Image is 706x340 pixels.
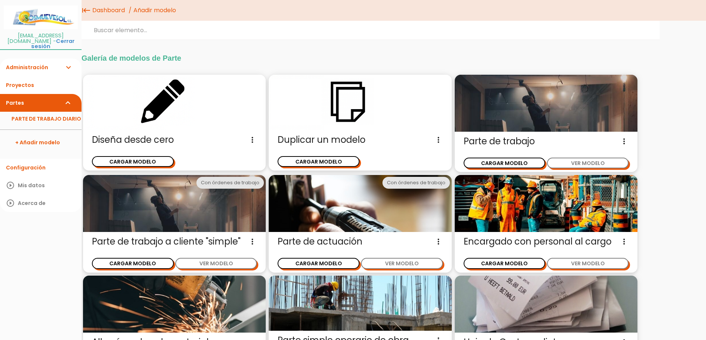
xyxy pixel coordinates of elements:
[83,75,266,130] img: enblanco.png
[82,54,636,62] h2: Galería de modelos de Parte
[620,135,629,147] i: more_vert
[464,135,629,147] span: Parte de trabajo
[92,258,174,269] button: CARGAR MODELO
[278,236,443,248] span: Parte de actuación
[455,175,637,232] img: encargado.jpg
[4,6,78,29] img: itcons-logo
[434,134,443,146] i: more_vert
[133,6,176,14] span: Añadir modelo
[464,158,546,168] button: CARGAR MODELO
[92,236,257,248] span: Parte de trabajo a cliente "simple"
[31,37,74,50] a: Cerrar sesión
[4,134,78,151] a: + Añadir modelo
[64,94,73,112] i: expand_more
[64,58,73,76] i: expand_more
[455,75,637,132] img: partediariooperario.jpg
[83,175,266,232] img: partediariooperario.jpg
[278,156,359,167] button: CARGAR MODELO
[92,134,257,146] span: Diseña desde cero
[269,276,451,331] img: parte-operario-obra-simple.jpg
[92,156,174,167] button: CARGAR MODELO
[278,134,443,146] span: Duplicar un modelo
[6,194,15,212] i: play_circle_outline
[620,236,629,248] i: more_vert
[83,276,266,333] img: trabajos.jpg
[464,236,629,248] span: Encargado con personal al cargo
[464,258,546,269] button: CARGAR MODELO
[269,175,451,232] img: actuacion.jpg
[547,258,629,269] button: VER MODELO
[434,236,443,248] i: more_vert
[6,176,15,194] i: play_circle_outline
[196,177,264,189] div: Con órdenes de trabajo
[248,236,257,248] i: more_vert
[278,258,359,269] button: CARGAR MODELO
[361,258,443,269] button: VER MODELO
[82,21,660,40] input: Buscar elemento...
[547,158,629,168] button: VER MODELO
[455,276,637,333] img: gastos.jpg
[269,75,451,130] img: duplicar.png
[382,177,450,189] div: Con órdenes de trabajo
[175,258,257,269] button: VER MODELO
[248,134,257,146] i: more_vert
